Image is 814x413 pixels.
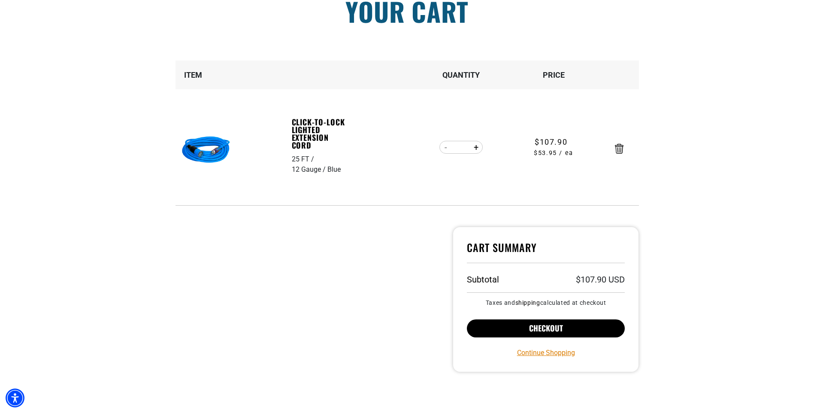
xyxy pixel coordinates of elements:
th: Price [507,61,600,89]
a: Click-to-Lock Lighted Extension Cord [292,118,351,149]
img: blue [179,124,233,178]
span: $53.95 / ea [508,149,599,158]
span: $107.90 [535,136,567,148]
p: $107.90 USD [576,275,625,284]
div: 25 FT [292,154,316,164]
th: Quantity [415,61,507,89]
small: Taxes and calculated at checkout [467,300,625,306]
a: Remove Click-to-Lock Lighted Extension Cord - 25 FT / 12 Gauge / Blue [615,146,623,152]
div: 12 Gauge [292,164,327,175]
a: Continue Shopping [517,348,575,358]
div: Blue [327,164,341,175]
th: Item [176,61,291,89]
h4: Cart Summary [467,241,625,263]
div: Accessibility Menu [6,389,24,407]
h3: Subtotal [467,275,499,284]
a: shipping [515,299,540,306]
input: Quantity for Click-to-Lock Lighted Extension Cord [453,140,469,155]
button: Checkout [467,319,625,337]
